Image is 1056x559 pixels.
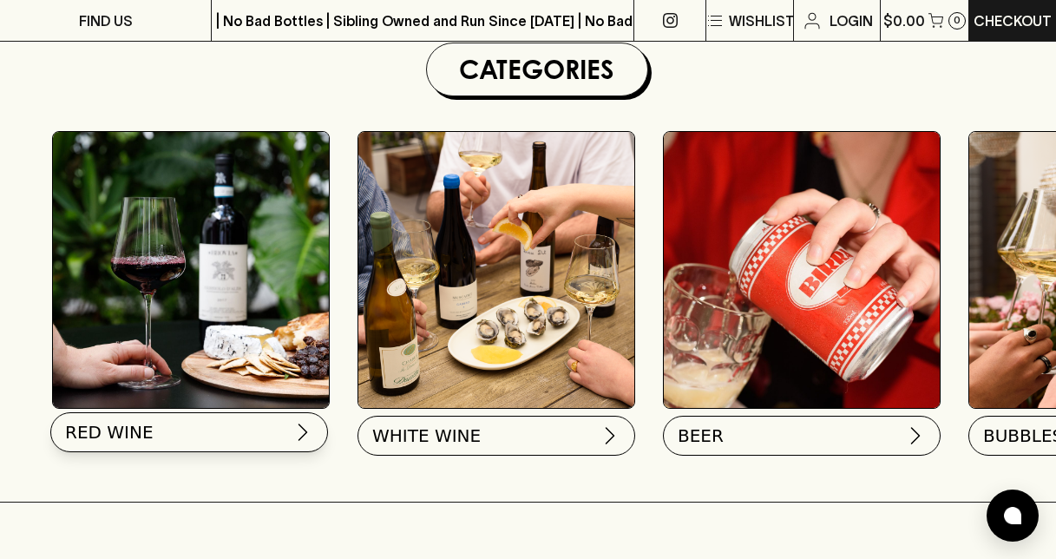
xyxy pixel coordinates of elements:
[372,424,481,448] span: WHITE WINE
[905,425,926,446] img: chevron-right.svg
[50,412,328,452] button: RED WINE
[358,132,634,408] img: optimise
[53,132,329,408] img: Red Wine Tasting
[65,420,154,444] span: RED WINE
[357,416,635,456] button: WHITE WINE
[883,10,925,31] p: $0.00
[830,10,873,31] p: Login
[729,10,795,31] p: Wishlist
[663,416,941,456] button: BEER
[678,424,724,448] span: BEER
[600,425,620,446] img: chevron-right.svg
[664,132,940,408] img: BIRRA_GOOD-TIMES_INSTA-2 1/optimise?auth=Mjk3MjY0ODMzMw__
[292,422,313,443] img: chevron-right.svg
[1004,507,1021,524] img: bubble-icon
[974,10,1052,31] p: Checkout
[954,16,961,25] p: 0
[434,50,640,89] h1: Categories
[79,10,133,31] p: FIND US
